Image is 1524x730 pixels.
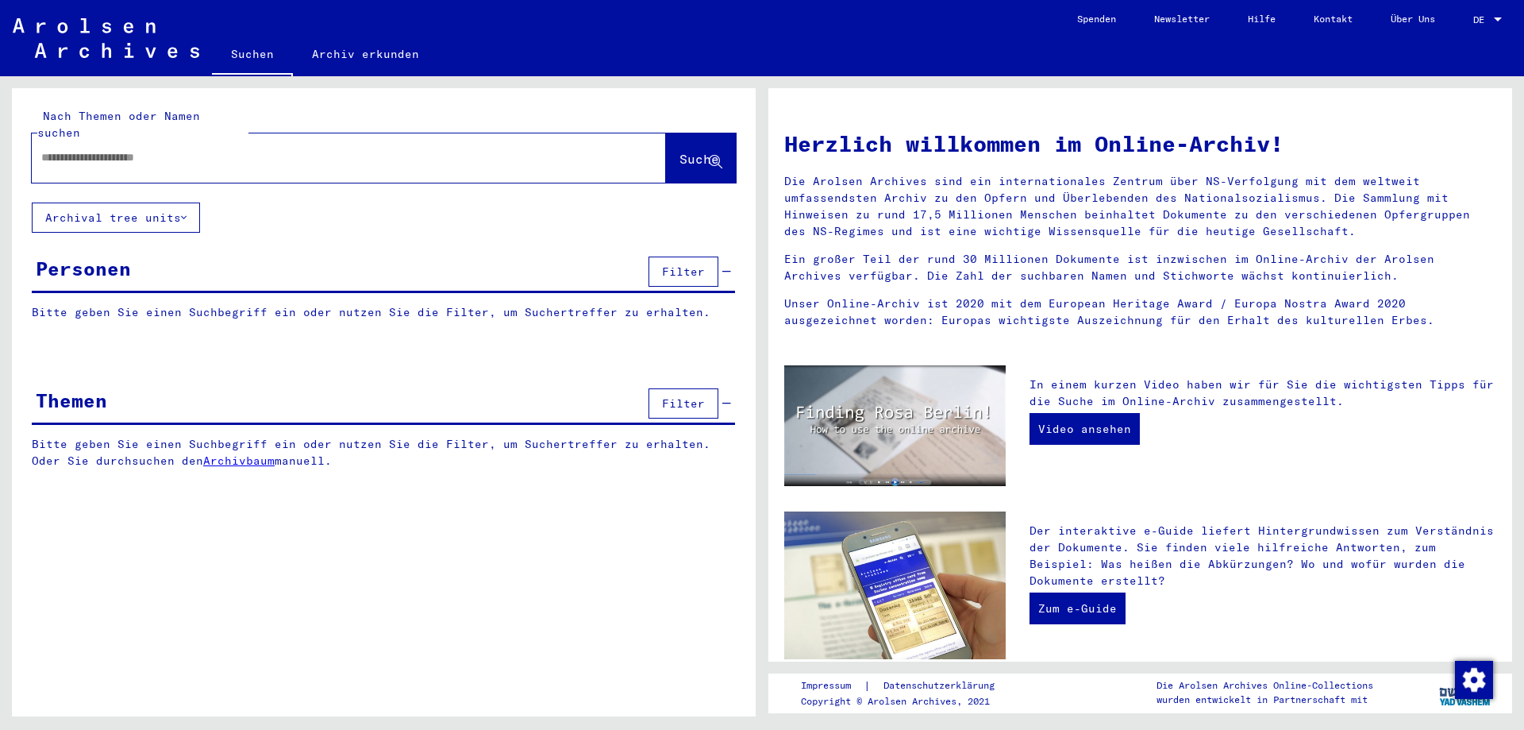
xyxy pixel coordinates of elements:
img: Arolsen_neg.svg [13,18,199,58]
div: Themen [36,386,107,415]
span: Filter [662,396,705,411]
img: Zustimmung ändern [1455,661,1493,699]
h1: Herzlich willkommen im Online-Archiv! [784,127,1496,160]
p: Ein großer Teil der rund 30 Millionen Dokumente ist inzwischen im Online-Archiv der Arolsen Archi... [784,251,1496,284]
img: yv_logo.png [1436,673,1495,713]
p: Die Arolsen Archives Online-Collections [1156,678,1373,693]
div: | [801,678,1014,694]
p: wurden entwickelt in Partnerschaft mit [1156,693,1373,707]
a: Suchen [212,35,293,76]
button: Filter [648,388,718,419]
p: Der interaktive e-Guide liefert Hintergrundwissen zum Verständnis der Dokumente. Sie finden viele... [1029,523,1496,589]
a: Archivbaum [203,454,275,468]
img: eguide.jpg [784,512,1006,659]
button: Archival tree units [32,203,200,233]
button: Filter [648,257,718,287]
mat-label: Nach Themen oder Namen suchen [37,109,200,140]
button: Suche [666,133,736,183]
p: Die Arolsen Archives sind ein internationales Zentrum über NS-Verfolgung mit dem weltweit umfasse... [784,173,1496,240]
span: Filter [662,265,705,279]
a: Archiv erkunden [293,35,438,73]
a: Impressum [801,678,864,694]
a: Zum e-Guide [1029,593,1126,624]
a: Datenschutzerklärung [871,678,1014,694]
p: Bitte geben Sie einen Suchbegriff ein oder nutzen Sie die Filter, um Suchertreffer zu erhalten. [32,304,735,321]
img: video.jpg [784,365,1006,486]
span: Suche [679,151,719,167]
p: Copyright © Arolsen Archives, 2021 [801,694,1014,709]
div: Personen [36,254,131,283]
span: DE [1473,14,1491,25]
p: Unser Online-Archiv ist 2020 mit dem European Heritage Award / Europa Nostra Award 2020 ausgezeic... [784,295,1496,329]
p: Bitte geben Sie einen Suchbegriff ein oder nutzen Sie die Filter, um Suchertreffer zu erhalten. O... [32,436,736,469]
p: In einem kurzen Video haben wir für Sie die wichtigsten Tipps für die Suche im Online-Archiv zusa... [1029,377,1496,410]
a: Video ansehen [1029,413,1140,445]
div: Zustimmung ändern [1454,660,1492,698]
